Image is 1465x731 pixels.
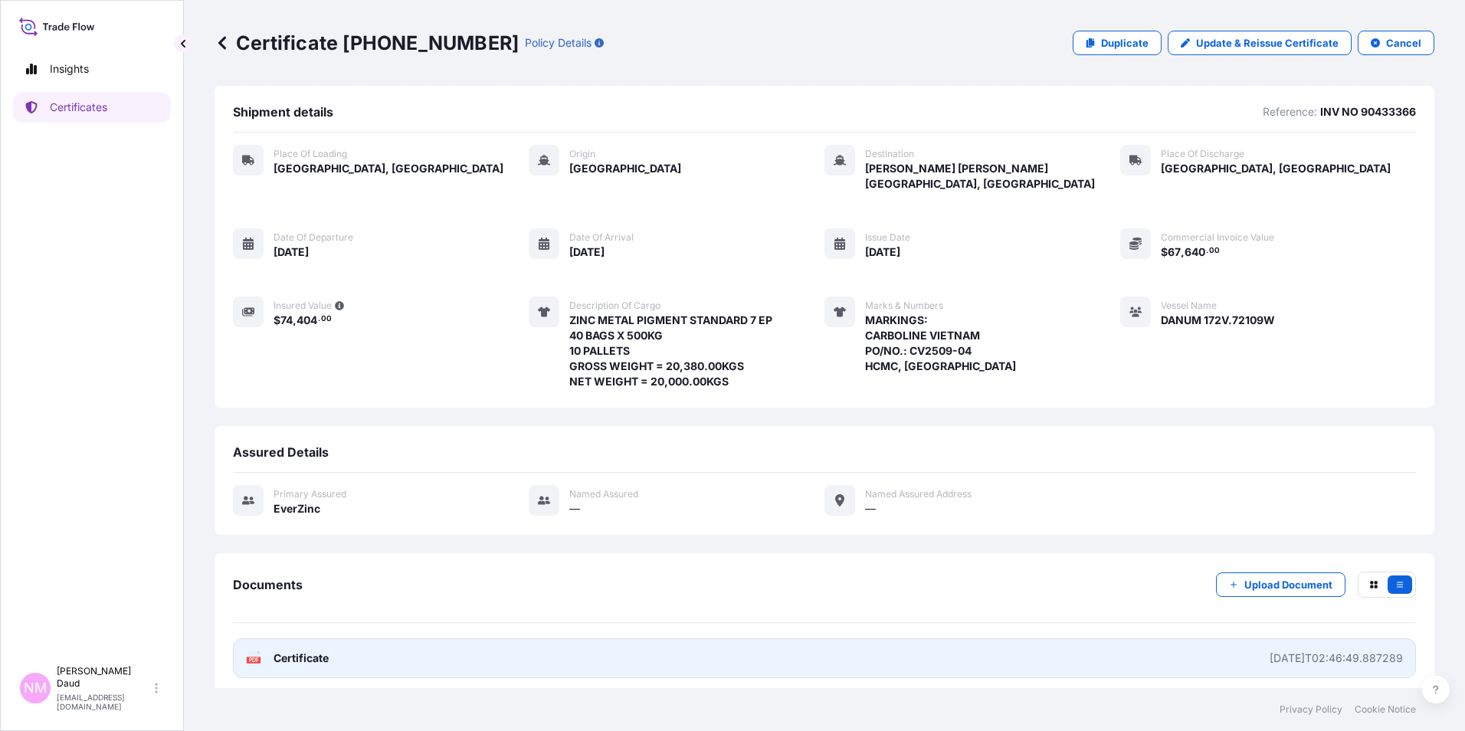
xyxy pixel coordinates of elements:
[865,231,910,244] span: Issue Date
[1161,148,1244,160] span: Place of discharge
[233,444,329,460] span: Assured Details
[1358,31,1434,55] button: Cancel
[569,244,605,260] span: [DATE]
[50,100,107,115] p: Certificates
[1206,248,1208,254] span: .
[13,92,171,123] a: Certificates
[569,313,772,389] span: ZINC METAL PIGMENT STANDARD 7 EP 40 BAGS X 500KG 10 PALLETS GROSS WEIGHT = 20,380.00KGS NET WEIGH...
[274,651,329,666] span: Certificate
[569,501,580,516] span: —
[274,161,503,176] span: [GEOGRAPHIC_DATA], [GEOGRAPHIC_DATA]
[13,54,171,84] a: Insights
[57,693,152,711] p: [EMAIL_ADDRESS][DOMAIN_NAME]
[525,35,592,51] p: Policy Details
[865,300,943,312] span: Marks & Numbers
[274,501,320,516] span: EverZinc
[1161,231,1274,244] span: Commercial Invoice Value
[1161,300,1217,312] span: Vessel Name
[274,315,280,326] span: $
[215,31,519,55] p: Certificate [PHONE_NUMBER]
[1386,35,1421,51] p: Cancel
[293,315,297,326] span: ,
[1320,104,1416,120] p: INV NO 90433366
[865,501,876,516] span: —
[233,638,1416,678] a: PDFCertificate[DATE]T02:46:49.887289
[865,313,1016,374] span: MARKINGS: CARBOLINE VIETNAM PO/NO.: CV2509-04 HCMC, [GEOGRAPHIC_DATA]
[1244,577,1332,592] p: Upload Document
[1168,31,1352,55] a: Update & Reissue Certificate
[280,315,293,326] span: 74
[233,104,333,120] span: Shipment details
[274,148,347,160] span: Place of Loading
[274,244,309,260] span: [DATE]
[1161,247,1168,257] span: $
[569,148,595,160] span: Origin
[865,488,972,500] span: Named Assured Address
[1073,31,1162,55] a: Duplicate
[1185,247,1205,257] span: 640
[1161,313,1275,328] span: DANUM 172V.72109W
[57,665,152,690] p: [PERSON_NAME] Daud
[1280,703,1342,716] a: Privacy Policy
[321,316,332,322] span: 00
[233,577,303,592] span: Documents
[24,680,47,696] span: NM
[1168,247,1181,257] span: 67
[1181,247,1185,257] span: ,
[274,231,353,244] span: Date of departure
[1161,161,1391,176] span: [GEOGRAPHIC_DATA], [GEOGRAPHIC_DATA]
[50,61,89,77] p: Insights
[569,161,681,176] span: [GEOGRAPHIC_DATA]
[865,161,1120,192] span: [PERSON_NAME] [PERSON_NAME][GEOGRAPHIC_DATA], [GEOGRAPHIC_DATA]
[1209,248,1220,254] span: 00
[1196,35,1339,51] p: Update & Reissue Certificate
[1270,651,1403,666] div: [DATE]T02:46:49.887289
[1216,572,1345,597] button: Upload Document
[865,148,914,160] span: Destination
[318,316,320,322] span: .
[569,231,634,244] span: Date of arrival
[865,244,900,260] span: [DATE]
[274,300,332,312] span: Insured Value
[1355,703,1416,716] a: Cookie Notice
[1263,104,1317,120] p: Reference:
[297,315,317,326] span: 404
[569,488,638,500] span: Named Assured
[274,488,346,500] span: Primary assured
[249,657,259,663] text: PDF
[1101,35,1149,51] p: Duplicate
[569,300,660,312] span: Description of cargo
